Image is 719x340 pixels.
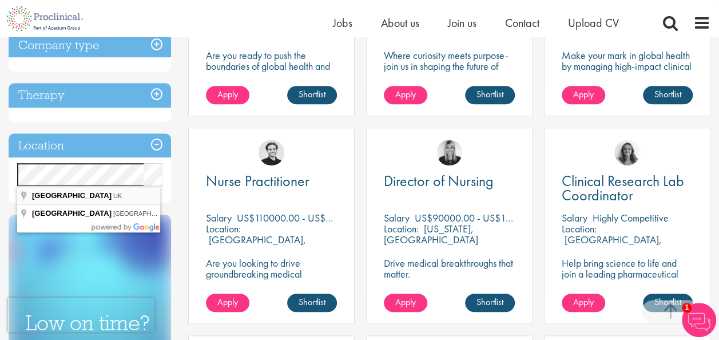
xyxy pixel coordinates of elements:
[237,211,416,224] p: US$110000.00 - US$130000.00 per annum
[206,86,249,104] a: Apply
[562,171,684,205] span: Clinical Research Lab Coordinator
[682,303,716,337] img: Chatbot
[206,25,306,49] p: [GEOGRAPHIC_DATA], [GEOGRAPHIC_DATA]
[614,140,640,165] img: Jackie Cerchio
[206,233,306,257] p: [GEOGRAPHIC_DATA], [GEOGRAPHIC_DATA]
[206,174,337,188] a: Nurse Practitioner
[9,133,171,158] h3: Location
[568,15,619,30] a: Upload CV
[32,191,112,200] span: [GEOGRAPHIC_DATA]
[384,222,419,235] span: Location:
[562,50,693,82] p: Make your mark in global health by managing high-impact clinical trials with a leading CRO.
[384,222,478,246] p: [US_STATE], [GEOGRAPHIC_DATA]
[593,211,669,224] p: Highly Competitive
[573,88,594,100] span: Apply
[436,140,462,165] img: Janelle Jones
[206,211,232,224] span: Salary
[217,296,238,308] span: Apply
[9,83,171,108] h3: Therapy
[562,174,693,203] a: Clinical Research Lab Coordinator
[465,294,515,312] a: Shortlist
[206,50,337,115] p: Are you ready to push the boundaries of global health and make a lasting impact? This role at a h...
[384,86,427,104] a: Apply
[113,192,122,199] span: UK
[259,140,284,165] img: Nico Kohlwes
[287,86,337,104] a: Shortlist
[562,294,605,312] a: Apply
[333,15,352,30] a: Jobs
[562,211,587,224] span: Salary
[562,222,597,235] span: Location:
[415,211,591,224] p: US$90000.00 - US$100000.00 per annum
[384,174,515,188] a: Director of Nursing
[384,25,484,49] p: [GEOGRAPHIC_DATA], [GEOGRAPHIC_DATA]
[206,294,249,312] a: Apply
[643,86,693,104] a: Shortlist
[505,15,539,30] a: Contact
[562,86,605,104] a: Apply
[562,233,662,257] p: [GEOGRAPHIC_DATA], [GEOGRAPHIC_DATA]
[643,294,693,312] a: Shortlist
[562,258,693,312] p: Help bring science to life and join a leading pharmaceutical company to play a key role in delive...
[113,210,248,217] span: [GEOGRAPHIC_DATA], [GEOGRAPHIC_DATA]
[32,209,112,218] span: [GEOGRAPHIC_DATA]
[465,86,515,104] a: Shortlist
[26,312,154,334] h3: Low on time?
[206,171,309,191] span: Nurse Practitioner
[287,294,337,312] a: Shortlist
[395,88,416,100] span: Apply
[206,258,337,323] p: Are you looking to drive groundbreaking medical research and make a real impact-join our client a...
[384,258,515,279] p: Drive medical breakthroughs that matter.
[206,222,241,235] span: Location:
[573,296,594,308] span: Apply
[384,294,427,312] a: Apply
[8,298,154,332] iframe: reCAPTCHA
[9,33,171,58] h3: Company type
[384,211,410,224] span: Salary
[395,296,416,308] span: Apply
[381,15,419,30] a: About us
[448,15,476,30] a: Join us
[384,171,494,191] span: Director of Nursing
[217,88,238,100] span: Apply
[682,303,692,313] span: 1
[384,50,515,82] p: Where curiosity meets purpose-join us in shaping the future of science.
